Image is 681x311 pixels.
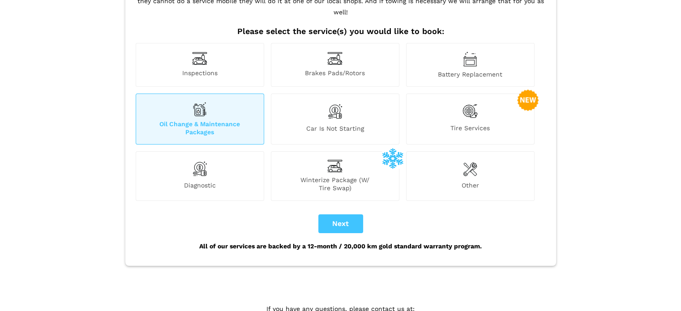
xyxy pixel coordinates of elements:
span: Winterize Package (W/ Tire Swap) [271,176,399,192]
span: Battery Replacement [407,70,534,78]
span: Brakes Pads/Rotors [271,69,399,78]
span: Tire Services [407,124,534,136]
button: Next [318,214,363,233]
span: Diagnostic [136,181,264,192]
div: All of our services are backed by a 12-month / 20,000 km gold standard warranty program. [133,233,548,259]
span: Oil Change & Maintenance Packages [136,120,264,136]
span: Inspections [136,69,264,78]
span: Car is not starting [271,124,399,136]
h2: Please select the service(s) you would like to book: [133,26,548,36]
span: Other [407,181,534,192]
img: winterize-icon_1.png [382,147,403,169]
img: new-badge-2-48.png [517,89,539,111]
